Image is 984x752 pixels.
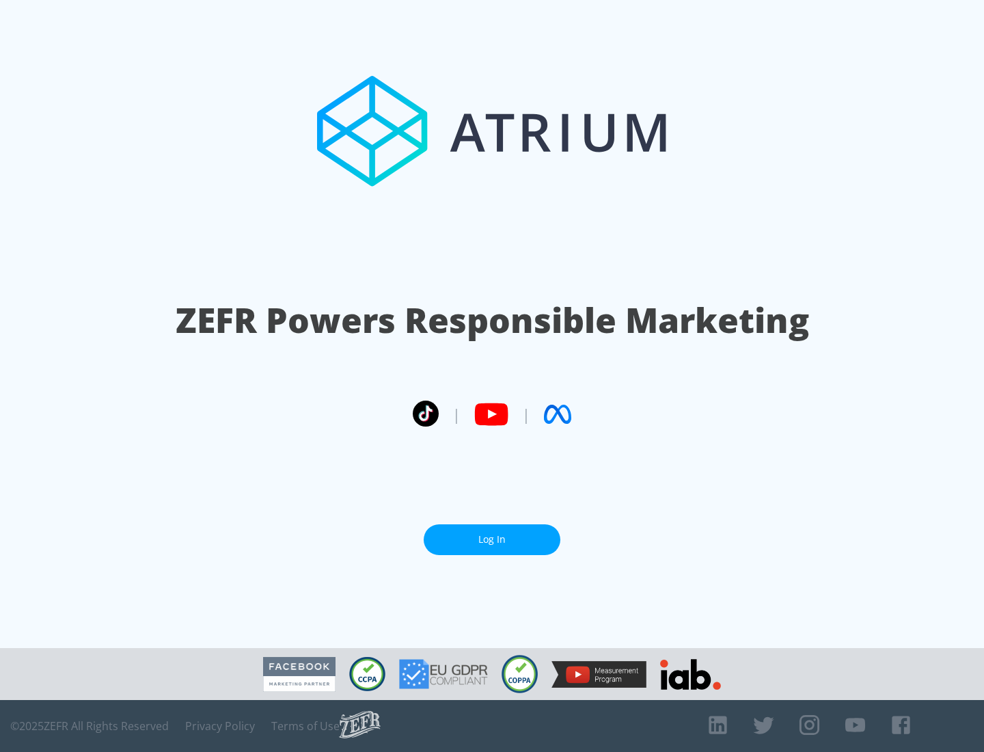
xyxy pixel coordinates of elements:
img: GDPR Compliant [399,659,488,689]
a: Privacy Policy [185,719,255,733]
a: Terms of Use [271,719,340,733]
img: IAB [660,659,721,690]
span: | [452,404,461,425]
img: Facebook Marketing Partner [263,657,336,692]
h1: ZEFR Powers Responsible Marketing [176,297,809,344]
img: CCPA Compliant [349,657,385,691]
span: © 2025 ZEFR All Rights Reserved [10,719,169,733]
img: COPPA Compliant [502,655,538,693]
a: Log In [424,524,560,555]
span: | [522,404,530,425]
img: YouTube Measurement Program [551,661,646,688]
